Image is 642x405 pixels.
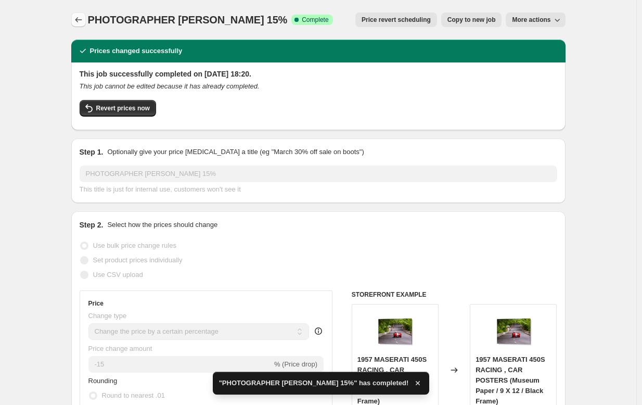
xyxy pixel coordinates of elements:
[357,356,427,405] span: 1957 MASERATI 450S RACING , CAR POSTERS (Museum Paper / 9 X 12 / Black Frame)
[107,147,364,157] p: Optionally give your price [MEDICAL_DATA] a title (eg "March 30% off sale on boots")
[88,377,118,385] span: Rounding
[88,345,152,352] span: Price change amount
[352,290,557,299] h6: STOREFRONT EXAMPLE
[90,46,183,56] h2: Prices changed successfully
[313,326,324,336] div: help
[88,356,272,373] input: -15
[506,12,565,27] button: More actions
[80,69,557,79] h2: This job successfully completed on [DATE] 18:20.
[512,16,550,24] span: More actions
[71,12,86,27] button: Price change jobs
[88,312,127,320] span: Change type
[96,104,150,112] span: Revert prices now
[274,360,317,368] span: % (Price drop)
[476,356,545,405] span: 1957 MASERATI 450S RACING , CAR POSTERS (Museum Paper / 9 X 12 / Black Frame)
[93,242,176,249] span: Use bulk price change rules
[80,100,156,117] button: Revert prices now
[374,310,416,351] img: 1957-maserati-450s-racing-car-poster-in-Gallery-Wrap_80x.jpg
[80,166,557,182] input: 30% off holiday sale
[80,185,241,193] span: This title is just for internal use, customers won't see it
[441,12,502,27] button: Copy to new job
[362,16,431,24] span: Price revert scheduling
[107,220,217,230] p: Select how the prices should change
[219,378,409,388] span: "PHOTOGRAPHER [PERSON_NAME] 15%" has completed!
[93,256,183,264] span: Set product prices individually
[93,271,143,279] span: Use CSV upload
[302,16,328,24] span: Complete
[88,14,288,26] span: PHOTOGRAPHER [PERSON_NAME] 15%
[493,310,534,351] img: 1957-maserati-450s-racing-car-poster-in-Gallery-Wrap_80x.jpg
[80,147,104,157] h2: Step 1.
[102,391,165,399] span: Round to nearest .01
[80,82,260,90] i: This job cannot be edited because it has already completed.
[355,12,437,27] button: Price revert scheduling
[447,16,496,24] span: Copy to new job
[88,299,104,308] h3: Price
[80,220,104,230] h2: Step 2.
